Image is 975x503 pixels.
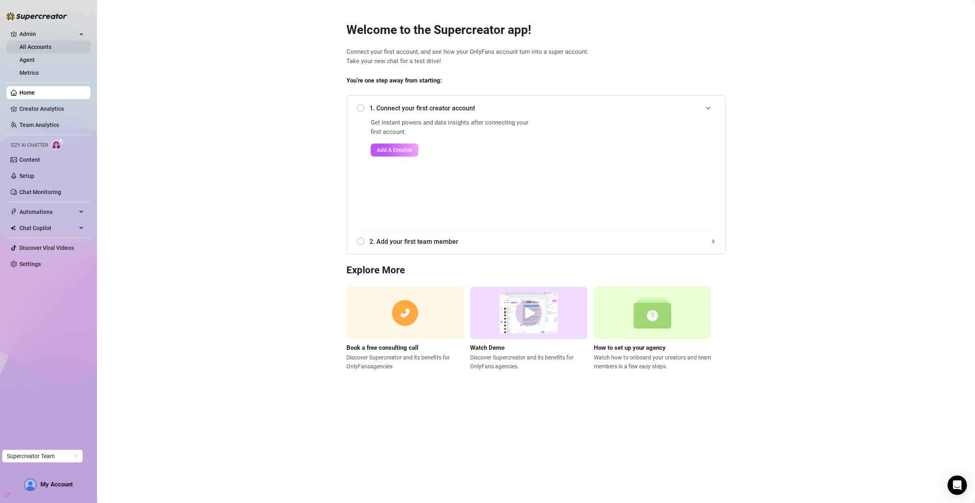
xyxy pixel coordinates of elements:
[377,147,412,153] span: Add A Creator
[11,209,17,215] span: thunderbolt
[19,122,59,128] a: Team Analytics
[19,245,74,251] a: Discover Viral Videos
[346,22,726,38] h2: Welcome to the Supercreator app!
[11,142,48,149] span: Izzy AI Chatter
[346,353,464,371] span: Discover Supercreator and its benefits for OnlyFans agencies
[357,232,715,251] div: 2. Add your first team member
[19,57,35,63] a: Agent
[371,144,418,156] button: Add A Creator
[19,70,39,76] a: Metrics
[19,222,77,235] span: Chat Copilot
[371,144,534,156] a: Add A Creator
[369,237,715,247] span: 2. Add your first team member
[4,492,10,497] span: build
[346,287,464,371] a: Book a free consulting callDiscover Supercreator and its benefits for OnlyFansagencies
[19,189,61,195] a: Chat Monitoring
[19,89,35,96] a: Home
[371,118,534,137] span: Get instant powers and data insights after connecting your first account.
[470,287,587,340] img: supercreator demo
[346,287,464,340] img: consulting call
[51,138,64,150] img: AI Chatter
[594,287,711,371] a: How to set up your agencyWatch how to onboard your creators and team members in a few easy steps.
[948,476,967,495] div: Open Intercom Messenger
[470,287,587,371] a: Watch DemoDiscover Supercreator and its benefits for OnlyFans agencies.
[470,344,504,351] strong: Watch Demo
[6,12,67,20] img: logo-BBDzfeDw.svg
[19,173,34,179] a: Setup
[346,264,726,277] h3: Explore More
[369,103,715,113] span: 1. Connect your first creator account
[357,98,715,118] div: 1. Connect your first creator account
[711,239,715,244] span: collapsed
[594,353,711,371] span: Watch how to onboard your creators and team members in a few easy steps.
[346,77,442,84] strong: You’re one step away from starting:
[554,118,715,222] iframe: Add Creators
[346,344,418,351] strong: Book a free consulting call
[19,156,40,163] a: Content
[346,47,726,66] span: Connect your first account, and see how your OnlyFans account turn into a super account. Take you...
[25,479,36,490] img: AD_cMMTxCeTpmN1d5MnKJ1j-_uXZCpTKapSSqNGg4PyXtR_tCW7gZXTNmFz2tpVv9LSyNV7ff1CaS4f4q0HLYKULQOwoM5GQR...
[470,353,587,371] span: Discover Supercreator and its benefits for OnlyFans agencies.
[7,450,78,462] span: Supercreator Team
[594,287,711,340] img: setup agency guide
[706,106,711,110] span: expanded
[19,261,41,267] a: Settings
[11,225,16,231] img: Chat Copilot
[594,344,666,351] strong: How to set up your agency
[19,205,77,218] span: Automations
[40,481,73,488] span: My Account
[19,27,77,40] span: Admin
[19,102,84,115] a: Creator Analytics
[19,44,51,50] a: All Accounts
[11,31,17,37] span: crown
